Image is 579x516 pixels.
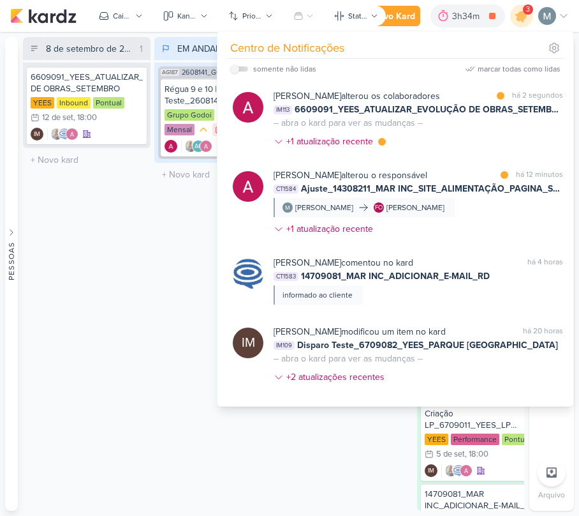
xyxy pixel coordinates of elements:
[375,205,383,211] p: FO
[526,4,530,15] span: 3
[274,170,341,181] b: [PERSON_NAME]
[165,84,272,107] div: Régua 9 e 10 | Diparo Teste_2608141_GODOI_EMAIL MARKETING_SETEMBRO
[286,222,376,236] div: +1 atualização recente
[444,464,457,477] img: Iara Santos
[295,202,353,213] div: [PERSON_NAME]
[451,434,499,445] div: Performance
[274,341,295,350] span: IM109
[436,450,465,459] div: 5 de set
[301,269,490,283] span: 14709081_MAR INC_ADICIONAR_E-MAIL_RD
[425,408,537,431] div: Criação LP_6709011_YEES_LP MEETING_PARQUE BUENA VISTA
[57,97,91,109] div: Inbound
[478,63,561,75] div: marcar todas como lidas
[523,325,563,338] div: há 20 horas
[282,289,353,301] div: informado ao cliente
[31,128,43,140] div: Isabella Machado Guimarães
[197,123,210,136] div: Prioridade Média
[425,434,448,445] div: YEES
[135,42,148,56] div: 1
[233,171,263,202] img: Alessandra Gomes
[253,63,316,75] div: somente não lidas
[58,128,71,140] img: Caroline Traven De Andrade
[274,185,298,193] span: CT1584
[274,352,423,365] div: -- abra o kard para ver as mudanças --
[274,89,440,103] div: alterou os colaboradores
[527,256,563,269] div: há 4 horas
[282,202,293,213] img: Mariana Amorim
[441,464,473,477] div: Colaboradores: Iara Santos, Caroline Traven De Andrade, Alessandra Gomes
[26,151,148,169] input: + Novo kard
[6,242,17,280] div: Pessoas
[165,124,194,135] div: Mensal
[460,464,473,477] img: Alessandra Gomes
[452,10,483,23] div: 3h34m
[349,6,420,26] button: Novo Kard
[274,326,341,337] b: [PERSON_NAME]
[157,165,279,184] input: + Novo kard
[374,202,384,213] div: Fabio Oliveira
[274,105,292,114] span: IM113
[286,135,376,148] div: +1 atualização recente
[512,89,563,103] div: há 2 segundos
[47,128,78,140] div: Colaboradores: Iara Santos, Caroline Traven De Andrade, Alessandra Gomes
[516,169,563,182] div: há 12 minutos
[425,464,437,477] div: Criador(a): Isabella Machado Guimarães
[50,128,63,140] img: Iara Santos
[233,328,263,358] div: Isabella Machado Guimarães
[182,69,275,76] span: 2608141_GODOI_EMAIL MARKETING_SETEMBRO
[181,140,212,153] div: Colaboradores: Iara Santos, Aline Gimenez Graciano, Alessandra Gomes
[301,182,563,195] span: Ajuste_14308211_MAR INC_SITE_ALIMENTAÇÃO_PAGINA_SUBLIME_JARDINS
[66,128,78,140] img: Alessandra Gomes
[274,91,341,102] b: [PERSON_NAME]
[452,464,465,477] img: Caroline Traven De Andrade
[242,334,255,352] p: IM
[274,257,341,268] b: [PERSON_NAME]
[274,325,446,338] div: modificou um item no kard
[194,144,203,150] p: AG
[73,114,97,122] div: , 18:00
[31,128,43,140] div: Criador(a): Isabella Machado Guimarães
[165,109,214,121] div: Grupo Godoi
[161,69,179,76] span: AG187
[538,489,565,501] p: Arquivo
[502,434,533,445] div: Pontual
[274,272,298,281] span: CT1583
[425,489,537,512] div: 14709081_MAR INC_ADICIONAR_E-MAIL_RD
[34,132,40,138] p: IM
[538,7,556,25] img: Mariana Amorim
[230,40,344,57] div: Centro de Notificações
[386,202,444,213] div: [PERSON_NAME]
[42,114,73,122] div: 12 de set
[274,169,427,182] div: alterou o responsável
[93,97,124,109] div: Pontual
[286,370,387,384] div: +2 atualizações recentes
[233,92,263,123] img: Alessandra Gomes
[425,464,437,477] div: Isabella Machado Guimarães
[297,338,558,352] span: Disparo Teste_6709082_YEES_PARQUE [GEOGRAPHIC_DATA]
[274,116,423,130] div: -- abra o kard para ver as mudanças --
[31,97,54,109] div: YEES
[5,37,18,511] button: Pessoas
[233,259,263,289] img: Caroline Traven De Andrade
[165,140,177,153] img: Alessandra Gomes
[295,103,563,116] span: 6609091_YEES_ATUALIZAR_EVOLUÇÃO DE OBRAS_SETEMBRO
[165,140,177,153] div: Criador(a): Alessandra Gomes
[372,10,415,23] div: Novo Kard
[184,140,197,153] img: Iara Santos
[10,8,77,24] img: kardz.app
[192,140,205,153] div: Aline Gimenez Graciano
[274,256,413,269] div: comentou no kard
[465,450,488,459] div: , 18:00
[31,72,143,95] div: 6609091_YEES_ATUALIZAR_EVOLUÇÃO DE OBRAS_SETEMBRO
[200,140,212,153] img: Alessandra Gomes
[428,468,434,474] p: IM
